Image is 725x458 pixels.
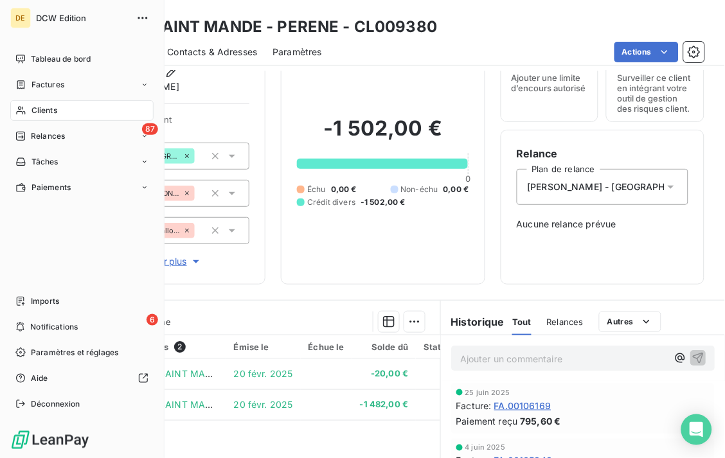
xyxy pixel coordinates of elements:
[103,114,249,132] span: Propriétés Client
[234,342,293,352] div: Émise le
[465,444,506,452] span: 4 juin 2025
[424,342,450,352] div: Statut
[517,218,688,231] span: Aucune relance prévue
[360,367,409,380] span: -20,00 €
[10,368,154,389] a: Aide
[142,123,158,135] span: 87
[151,255,202,268] span: Voir plus
[521,415,561,428] span: 795,60 €
[512,73,588,93] span: Ajouter une limite d’encours autorisé
[606,23,704,122] button: Gestion du risqueSurveiller ce client en intégrant votre outil de gestion des risques client.
[681,414,712,445] div: Open Intercom Messenger
[360,398,409,411] span: -1 482,00 €
[614,42,679,62] button: Actions
[307,184,326,195] span: Échu
[494,399,551,412] span: FA.00106169
[512,317,532,327] span: Tout
[501,23,599,122] button: Limite d’encoursAjouter une limite d’encours autorisé
[528,181,705,193] span: [PERSON_NAME] - [GEOGRAPHIC_DATA]
[599,312,661,332] button: Autres
[547,317,584,327] span: Relances
[10,430,90,450] img: Logo LeanPay
[456,399,492,412] span: Facture :
[31,182,71,193] span: Paiements
[31,398,80,410] span: Déconnexion
[31,373,48,384] span: Aide
[113,15,437,39] h3: HDG SAINT MANDE - PERENE - CL009380
[361,197,406,208] span: -1 502,00 €
[195,150,205,162] input: Ajouter une valeur
[401,184,438,195] span: Non-échu
[517,146,688,161] h6: Relance
[31,347,118,358] span: Paramètres et réglages
[31,53,91,65] span: Tableau de bord
[167,46,257,58] span: Contacts & Adresses
[617,73,694,114] span: Surveiller ce client en intégrant votre outil de gestion des risques client.
[273,46,322,58] span: Paramètres
[309,342,345,352] div: Échue le
[441,314,505,330] h6: Historique
[297,116,469,154] h2: -1 502,00 €
[36,13,129,23] span: DCW Edition
[103,254,249,269] button: Voir plus
[331,184,357,195] span: 0,00 €
[195,188,205,199] input: Ajouter une valeur
[31,130,65,142] span: Relances
[234,368,293,379] span: 20 févr. 2025
[360,342,409,352] div: Solde dû
[89,399,268,410] span: Règlement HDG SAINT MANDE - PERENE
[10,8,31,28] div: DE
[31,79,64,91] span: Factures
[466,173,471,184] span: 0
[234,399,293,410] span: 20 févr. 2025
[174,341,186,353] span: 2
[89,368,268,379] span: Règlement HDG SAINT MANDE - PERENE
[31,105,57,116] span: Clients
[195,225,205,236] input: Ajouter une valeur
[147,314,158,326] span: 6
[30,321,78,333] span: Notifications
[31,295,59,307] span: Imports
[307,197,355,208] span: Crédit divers
[31,156,58,168] span: Tâches
[443,184,469,195] span: 0,00 €
[465,389,510,396] span: 25 juin 2025
[456,415,518,428] span: Paiement reçu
